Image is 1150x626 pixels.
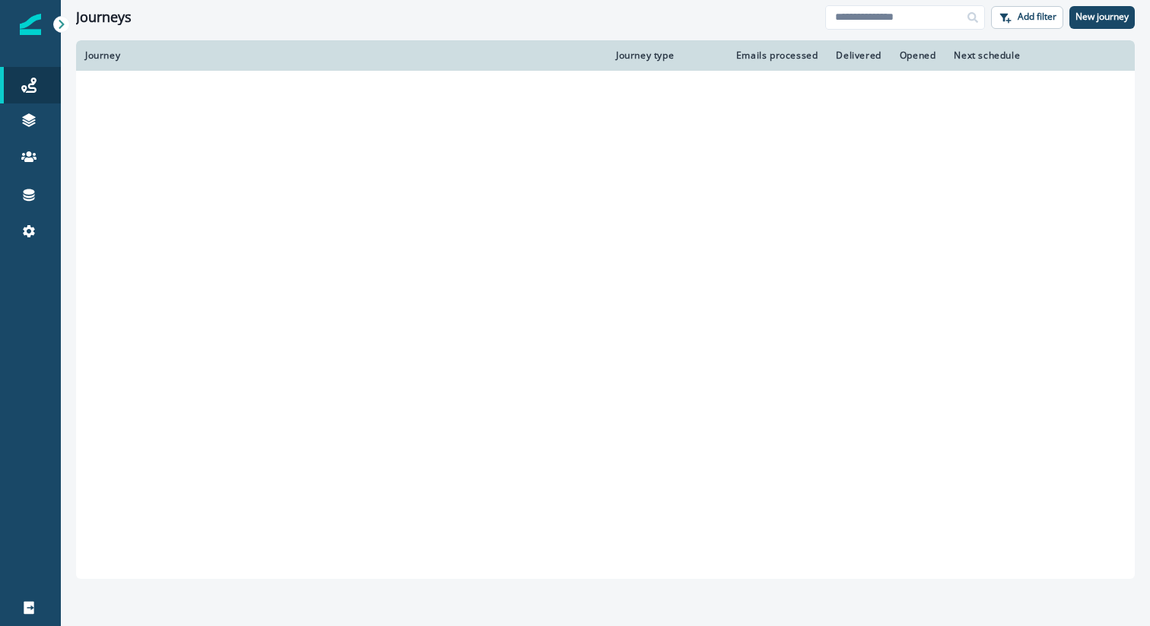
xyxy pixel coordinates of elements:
[954,49,1088,62] div: Next schedule
[76,9,132,26] h1: Journeys
[1075,11,1129,22] p: New journey
[20,14,41,35] img: Inflection
[730,49,818,62] div: Emails processed
[1018,11,1056,22] p: Add filter
[85,49,598,62] div: Journey
[991,6,1063,29] button: Add filter
[836,49,881,62] div: Delivered
[900,49,936,62] div: Opened
[616,49,712,62] div: Journey type
[1069,6,1135,29] button: New journey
